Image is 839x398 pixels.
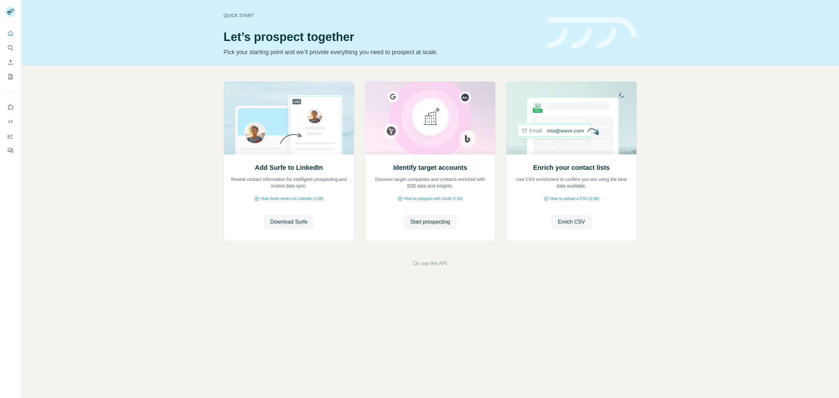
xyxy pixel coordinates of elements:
[224,12,539,19] div: Quick start
[550,196,599,202] span: How to upload a CSV (2:59)
[365,82,496,154] img: Identify target accounts
[264,215,314,229] button: Download Surfe
[506,82,637,154] img: Enrich your contact lists
[533,163,610,172] h2: Enrich your contact lists
[413,260,447,268] button: Or use the API
[5,130,16,142] button: Dashboard
[224,30,539,44] h1: Let’s prospect together
[5,42,16,54] button: Search
[261,196,323,202] span: How Surfe works on LinkedIn (1:58)
[224,48,539,57] p: Pick your starting point and we’ll provide everything you need to prospect at scale.
[410,218,450,226] span: Start prospecting
[230,176,347,189] p: Reveal contact information for intelligent prospecting and instant data sync.
[5,56,16,68] button: Enrich CSV
[255,163,323,172] h2: Add Surfe to LinkedIn
[270,218,308,226] span: Download Surfe
[404,196,462,202] span: How to prospect with Surfe (1:30)
[551,215,592,229] button: Enrich CSV
[224,82,354,154] img: Add Surfe to LinkedIn
[5,71,16,83] button: My lists
[5,101,16,113] button: Use Surfe on LinkedIn
[372,176,489,189] p: Discover target companies and contacts enriched with B2B data and insights.
[5,28,16,39] button: Quick start
[558,218,585,226] span: Enrich CSV
[404,215,457,229] button: Start prospecting
[5,116,16,128] button: Use Surfe API
[513,176,630,189] p: Use CSV enrichment to confirm you are using the best data available.
[393,163,467,172] h2: Identify target accounts
[5,145,16,156] button: Feedback
[547,17,637,49] img: banner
